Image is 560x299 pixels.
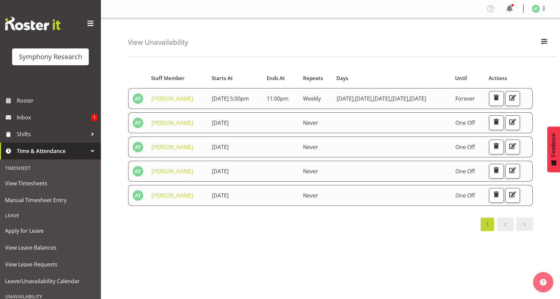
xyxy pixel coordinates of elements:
[303,119,318,126] span: Never
[17,129,87,139] span: Shifts
[303,95,321,102] span: Weekly
[5,242,96,253] span: View Leave Balances
[133,142,143,152] img: angela-tunnicliffe1838.jpg
[5,178,96,188] span: View Timesheets
[133,93,143,104] img: angela-tunnicliffe1838.jpg
[391,95,409,102] span: [DATE]
[267,74,285,82] span: Ends At
[17,146,87,156] span: Time & Attendance
[455,95,475,102] span: Forever
[212,74,233,82] span: Starts At
[505,164,520,179] button: Edit Unavailability
[455,192,475,199] span: One Off
[133,166,143,177] img: angela-tunnicliffe1838.jpg
[489,74,507,82] span: Actions
[532,5,540,13] img: angela-tunnicliffe1838.jpg
[372,95,373,102] span: ,
[2,256,99,273] a: View Leave Requests
[455,74,467,82] span: Until
[489,115,504,130] button: Delete Unavailability
[390,95,391,102] span: ,
[2,273,99,290] a: Leave/Unavailability Calendar
[5,259,96,269] span: View Leave Requests
[337,95,355,102] span: [DATE]
[2,209,99,222] div: Leave
[5,276,96,286] span: Leave/Unavailability Calendar
[455,143,475,151] span: One Off
[133,190,143,201] img: angela-tunnicliffe1838.jpg
[2,192,99,209] a: Manual Timesheet Entry
[547,126,560,172] button: Feedback - Show survey
[455,119,475,126] span: One Off
[336,74,348,82] span: Days
[212,167,229,175] span: [DATE]
[2,239,99,256] a: View Leave Balances
[551,133,557,157] span: Feedback
[5,195,96,205] span: Manual Timesheet Entry
[303,167,318,175] span: Never
[2,222,99,239] a: Apply for Leave
[17,96,98,106] span: Roster
[2,175,99,192] a: View Timesheets
[151,192,193,199] a: [PERSON_NAME]
[489,140,504,154] button: Delete Unavailability
[355,95,373,102] span: [DATE]
[505,115,520,130] button: Edit Unavailability
[455,167,475,175] span: One Off
[5,17,61,30] img: Rosterit website logo
[128,38,188,46] h4: View Unavailability
[2,161,99,175] div: Timesheet
[5,226,96,236] span: Apply for Leave
[212,95,249,102] span: [DATE] 5:00pm
[353,95,355,102] span: ,
[373,95,391,102] span: [DATE]
[151,143,193,151] a: [PERSON_NAME]
[408,95,409,102] span: ,
[212,192,229,199] span: [DATE]
[19,52,82,62] div: Symphony Research
[151,167,193,175] a: [PERSON_NAME]
[409,95,426,102] span: [DATE]
[505,188,520,203] button: Edit Unavailability
[303,143,318,151] span: Never
[212,119,229,126] span: [DATE]
[151,95,193,102] a: [PERSON_NAME]
[489,164,504,179] button: Delete Unavailability
[489,188,504,203] button: Delete Unavailability
[537,35,551,50] button: Filter Employees
[303,192,318,199] span: Never
[505,140,520,154] button: Edit Unavailability
[133,117,143,128] img: angela-tunnicliffe1838.jpg
[267,95,289,102] span: 11:00pm
[17,112,91,122] span: Inbox
[91,114,98,121] span: 1
[489,91,504,106] button: Delete Unavailability
[151,74,185,82] span: Staff Member
[303,74,323,82] span: Repeats
[212,143,229,151] span: [DATE]
[151,119,193,126] a: [PERSON_NAME]
[505,91,520,106] button: Edit Unavailability
[540,279,547,286] img: help-xxl-2.png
